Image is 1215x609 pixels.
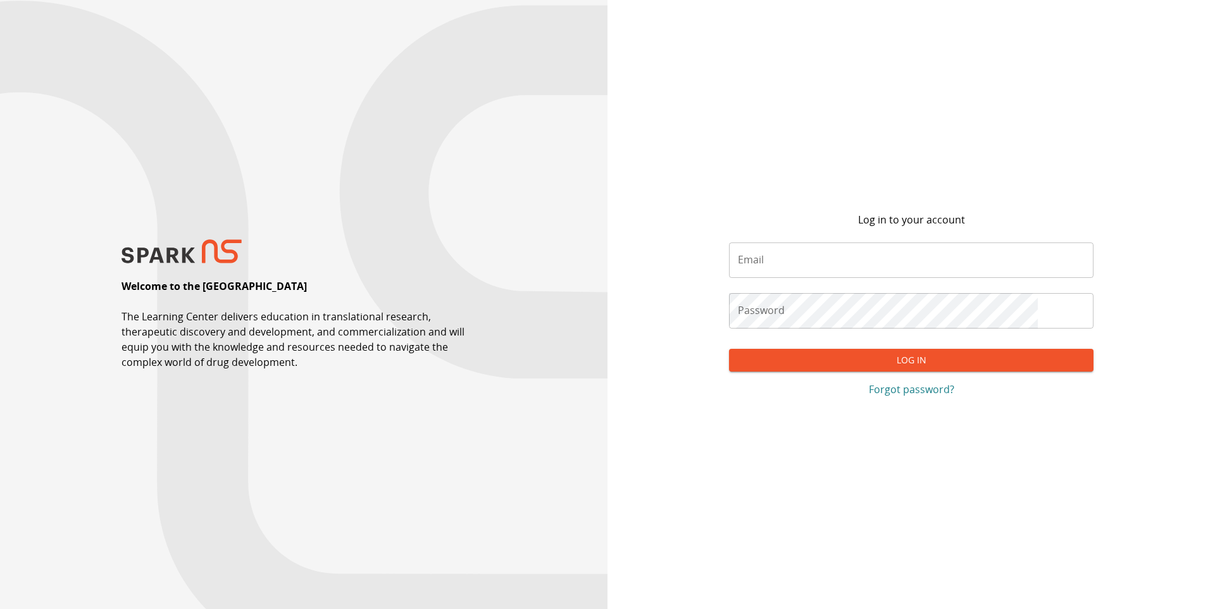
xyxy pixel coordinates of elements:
[729,349,1093,372] button: Log In
[729,382,1093,397] a: Forgot password?
[121,279,307,294] p: Welcome to the [GEOGRAPHIC_DATA]
[121,239,242,264] img: SPARK NS
[121,309,486,370] p: The Learning Center delivers education in translational research, therapeutic discovery and devel...
[858,212,965,227] p: Log in to your account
